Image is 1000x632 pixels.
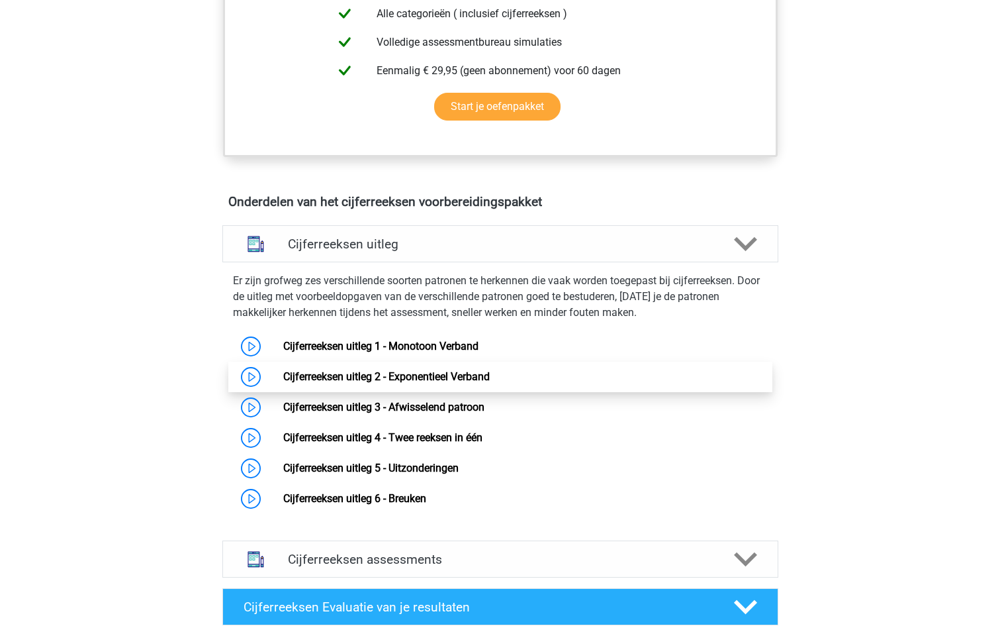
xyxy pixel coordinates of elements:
a: assessments Cijferreeksen assessments [217,541,784,578]
p: Er zijn grofweg zes verschillende soorten patronen te herkennen die vaak worden toegepast bij cij... [233,273,768,321]
a: Cijferreeksen uitleg 5 - Uitzonderingen [283,462,459,474]
h4: Cijferreeksen uitleg [288,237,713,252]
a: Cijferreeksen uitleg 6 - Breuken [283,492,426,505]
a: Start je oefenpakket [434,93,561,121]
img: cijferreeksen assessments [239,543,273,576]
h4: Cijferreeksen Evaluatie van je resultaten [244,600,713,615]
a: uitleg Cijferreeksen uitleg [217,225,784,262]
h4: Cijferreeksen assessments [288,552,713,567]
img: cijferreeksen uitleg [239,227,273,261]
a: Cijferreeksen uitleg 4 - Twee reeksen in één [283,431,482,444]
h4: Onderdelen van het cijferreeksen voorbereidingspakket [228,194,772,209]
a: Cijferreeksen Evaluatie van je resultaten [217,588,784,625]
a: Cijferreeksen uitleg 2 - Exponentieel Verband [283,370,490,383]
a: Cijferreeksen uitleg 1 - Monotoon Verband [283,340,478,352]
a: Cijferreeksen uitleg 3 - Afwisselend patroon [283,401,484,413]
